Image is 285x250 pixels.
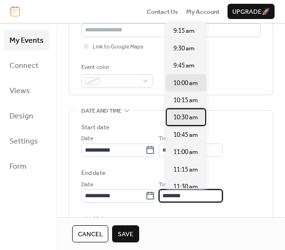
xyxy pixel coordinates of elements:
[159,134,171,144] span: Time
[232,7,270,17] span: Upgrade 🚀
[9,84,30,98] span: Views
[186,7,219,17] span: My Account
[9,58,38,73] span: Connect
[4,106,49,126] a: Design
[173,130,198,140] span: 10:45 am
[173,26,195,36] span: 9:15 am
[112,225,139,242] button: Save
[81,63,151,72] div: Event color
[9,159,27,174] span: Form
[93,214,109,224] span: All day
[173,44,195,53] span: 9:30 am
[81,123,109,132] div: Start date
[9,33,44,48] span: My Events
[118,230,133,239] span: Save
[81,134,93,144] span: Date
[173,61,195,70] span: 9:45 am
[4,30,49,50] a: My Events
[147,7,178,16] a: Contact Us
[173,78,198,88] span: 10:00 am
[72,225,108,242] button: Cancel
[93,42,143,52] span: Link to Google Maps
[81,180,93,190] span: Date
[4,131,49,151] a: Settings
[4,156,49,176] a: Form
[81,106,122,116] span: Date and time
[147,7,178,17] span: Contact Us
[78,230,103,239] span: Cancel
[173,165,198,174] span: 11:15 am
[9,109,33,124] span: Design
[81,168,105,178] div: End date
[173,182,198,192] span: 11:30 am
[173,147,198,157] span: 11:00 am
[4,80,49,101] a: Views
[186,7,219,16] a: My Account
[4,55,49,76] a: Connect
[10,6,20,17] img: logo
[173,113,198,122] span: 10:30 am
[173,96,198,105] span: 10:15 am
[159,180,171,190] span: Time
[228,4,275,19] button: Upgrade🚀
[9,134,38,149] span: Settings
